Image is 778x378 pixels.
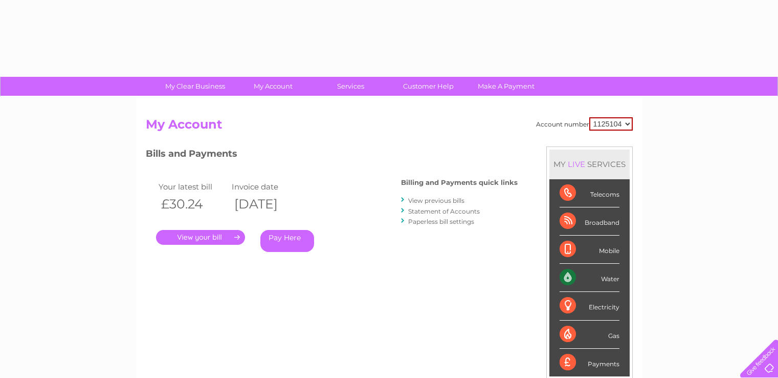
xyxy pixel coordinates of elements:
[260,230,314,252] a: Pay Here
[560,321,619,349] div: Gas
[231,77,315,96] a: My Account
[229,194,303,215] th: [DATE]
[464,77,548,96] a: Make A Payment
[308,77,393,96] a: Services
[560,349,619,376] div: Payments
[229,180,303,194] td: Invoice date
[536,117,633,131] div: Account number
[386,77,471,96] a: Customer Help
[408,207,480,215] a: Statement of Accounts
[566,159,587,169] div: LIVE
[156,230,245,245] a: .
[401,179,518,186] h4: Billing and Payments quick links
[560,236,619,264] div: Mobile
[408,197,464,204] a: View previous bills
[146,146,518,164] h3: Bills and Payments
[146,117,633,137] h2: My Account
[549,150,630,179] div: MY SERVICES
[560,264,619,292] div: Water
[560,179,619,207] div: Telecoms
[408,218,474,225] a: Paperless bill settings
[156,180,230,194] td: Your latest bill
[153,77,237,96] a: My Clear Business
[560,207,619,236] div: Broadband
[156,194,230,215] th: £30.24
[560,292,619,320] div: Electricity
